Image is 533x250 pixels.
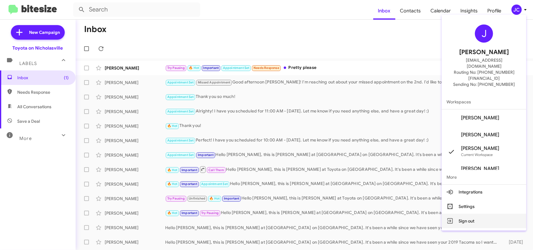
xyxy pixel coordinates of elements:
[461,152,493,157] span: Current Workspace
[442,95,526,109] span: Workspaces
[442,185,526,199] button: Integrations
[461,166,499,172] span: [PERSON_NAME]
[475,24,493,43] div: J
[461,115,499,121] span: [PERSON_NAME]
[461,132,499,138] span: [PERSON_NAME]
[453,81,515,87] span: Sending No: [PHONE_NUMBER]
[442,214,526,228] button: Sign out
[461,145,499,151] span: [PERSON_NAME]
[442,170,526,184] span: More
[442,199,526,214] button: Settings
[449,69,519,81] span: Routing No: [PHONE_NUMBER][FINANCIAL_ID]
[449,57,519,69] span: [EMAIL_ADDRESS][DOMAIN_NAME]
[459,47,509,57] span: [PERSON_NAME]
